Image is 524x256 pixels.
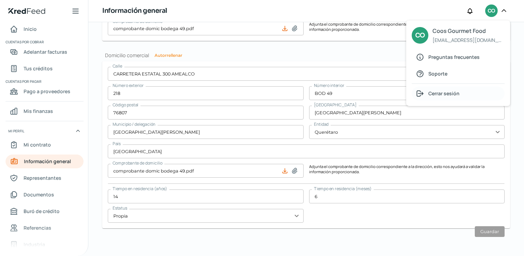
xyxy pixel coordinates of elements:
span: Comprobante de domicilio [113,160,162,166]
span: Coos Gourmet Food [433,26,504,36]
span: Estatus [113,205,127,211]
a: Mi contrato [6,138,84,152]
span: Entidad [314,121,329,127]
a: Información general [6,155,84,168]
span: Cuentas por pagar [6,78,82,85]
a: Industria [6,238,84,251]
span: Mi contrato [24,140,51,149]
span: Preguntas frecuentes [428,53,480,61]
span: CO [415,30,425,41]
a: Documentos [6,188,84,202]
span: País [113,141,121,147]
span: Buró de crédito [24,207,60,215]
a: Representantes [6,171,84,185]
span: Industria [24,240,45,249]
span: Tiempo en residencia (años) [113,186,167,192]
span: Tus créditos [24,64,53,73]
span: [EMAIL_ADDRESS][DOMAIN_NAME] [433,36,504,44]
span: Código postal [113,102,138,108]
span: Mi perfil [8,128,24,134]
span: Cerrar sesión [428,89,460,98]
span: Documentos [24,190,54,199]
h1: Información general [102,6,167,16]
a: Buró de crédito [6,204,84,218]
span: Municipio / delegación [113,121,156,127]
h2: Domicilio comercial [102,52,510,59]
span: Pago a proveedores [24,87,70,96]
span: Cuentas por cobrar [6,39,82,45]
span: Referencias [24,223,51,232]
a: Referencias [6,221,84,235]
a: Adelantar facturas [6,45,84,59]
span: Mis finanzas [24,107,53,115]
a: Mis finanzas [6,104,84,118]
a: Pago a proveedores [6,85,84,98]
span: Tiempo en residencia (meses) [314,186,372,192]
span: CO [488,7,495,15]
a: Inicio [6,22,84,36]
span: Número interior [314,82,344,88]
span: Inicio [24,25,37,33]
button: Autorrellenar [155,53,182,58]
span: Representantes [24,174,61,182]
p: Adjunta el comprobante de domicilio correspondiente a la dirección, esto nos ayudará a validar la... [309,164,505,178]
span: Soporte [428,69,447,78]
span: Información general [24,157,71,166]
span: Adelantar facturas [24,47,67,56]
span: Calle [113,63,122,69]
button: Guardar [475,226,505,237]
p: Adjunta el comprobante de domicilio correspondiente a la dirección, esto nos ayudará a validar la... [309,21,505,35]
span: [GEOGRAPHIC_DATA] [314,102,357,108]
a: Tus créditos [6,62,84,76]
span: Número exterior [113,82,143,88]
